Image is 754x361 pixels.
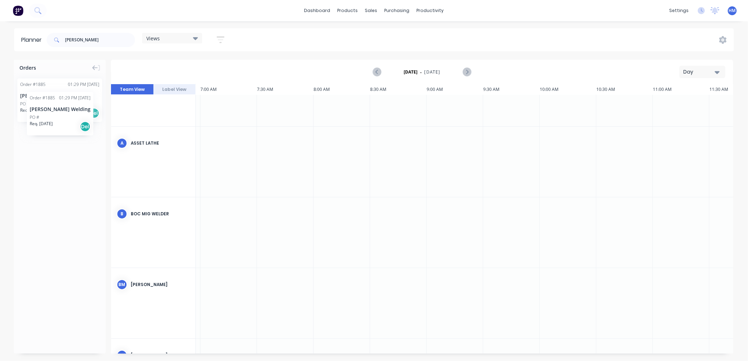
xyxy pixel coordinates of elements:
div: 7:00 AM [200,84,257,95]
div: 9:30 AM [483,84,540,95]
div: productivity [413,5,448,16]
div: BOC Mig Welder [131,211,190,217]
div: BM [117,279,127,290]
button: Day [679,66,725,78]
div: [PERSON_NAME] [131,352,190,359]
div: A [117,138,127,149]
div: Asset Lathe [131,140,190,146]
div: CT [117,350,127,361]
div: 11:00 AM [653,84,709,95]
div: 8:00 AM [314,84,370,95]
div: 7:30 AM [257,84,314,95]
img: Factory [13,5,23,16]
a: dashboard [301,5,334,16]
button: Label View [153,84,196,95]
button: Team View [111,84,153,95]
div: Day [683,68,716,76]
span: [DATE] [425,69,440,75]
span: HM [729,7,736,14]
div: products [334,5,362,16]
div: sales [362,5,381,16]
div: Planner [21,36,45,44]
div: purchasing [381,5,413,16]
span: Views [146,35,160,42]
div: 10:00 AM [540,84,596,95]
input: Search for orders... [65,33,135,47]
span: Orders [19,64,36,71]
div: 10:30 AM [596,84,653,95]
div: settings [666,5,692,16]
button: Next page [463,68,471,76]
button: Previous page [373,68,381,76]
div: B [117,209,127,219]
span: - [420,68,422,76]
div: [PERSON_NAME] [131,281,190,288]
div: 8:30 AM [370,84,427,95]
div: 9:00 AM [427,84,483,95]
strong: [DATE] [404,69,418,75]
